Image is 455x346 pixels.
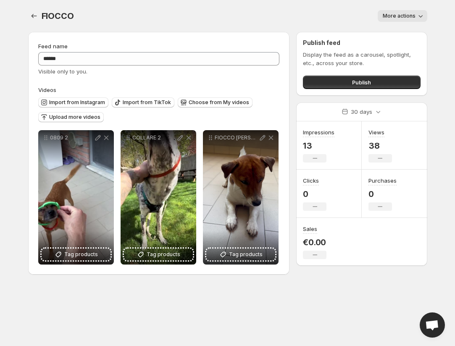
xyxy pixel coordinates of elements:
[28,10,40,22] button: Settings
[229,250,263,259] span: Tag products
[38,97,108,107] button: Import from Instagram
[351,107,372,116] p: 30 days
[303,225,317,233] h3: Sales
[368,189,397,199] p: 0
[38,43,68,50] span: Feed name
[42,249,110,260] button: Tag products
[215,134,258,141] p: FIOCCO [PERSON_NAME]
[147,250,180,259] span: Tag products
[124,249,193,260] button: Tag products
[303,141,334,151] p: 13
[38,130,114,265] div: 0809 2Tag products
[49,114,100,121] span: Upload more videos
[189,99,249,106] span: Choose from My videos
[303,237,326,247] p: €0.00
[303,128,334,136] h3: Impressions
[303,39,420,47] h2: Publish feed
[121,130,196,265] div: COLLARE 2Tag products
[132,134,176,141] p: COLLARE 2
[112,97,174,107] button: Import from TikTok
[49,99,105,106] span: Import from Instagram
[38,112,104,122] button: Upload more videos
[368,141,392,151] p: 38
[206,249,275,260] button: Tag products
[368,128,384,136] h3: Views
[303,176,319,185] h3: Clicks
[38,68,87,75] span: Visible only to you.
[203,130,279,265] div: FIOCCO [PERSON_NAME]Tag products
[352,78,371,86] span: Publish
[178,97,252,107] button: Choose from My videos
[378,10,427,22] button: More actions
[64,250,98,259] span: Tag products
[383,13,416,19] span: More actions
[420,312,445,338] a: Open chat
[123,99,171,106] span: Import from TikTok
[303,50,420,67] p: Display the feed as a carousel, spotlight, etc., across your store.
[368,176,397,185] h3: Purchases
[303,189,326,199] p: 0
[38,86,56,93] span: Videos
[303,76,420,89] button: Publish
[42,11,74,21] span: FIOCCO
[50,134,94,141] p: 0809 2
